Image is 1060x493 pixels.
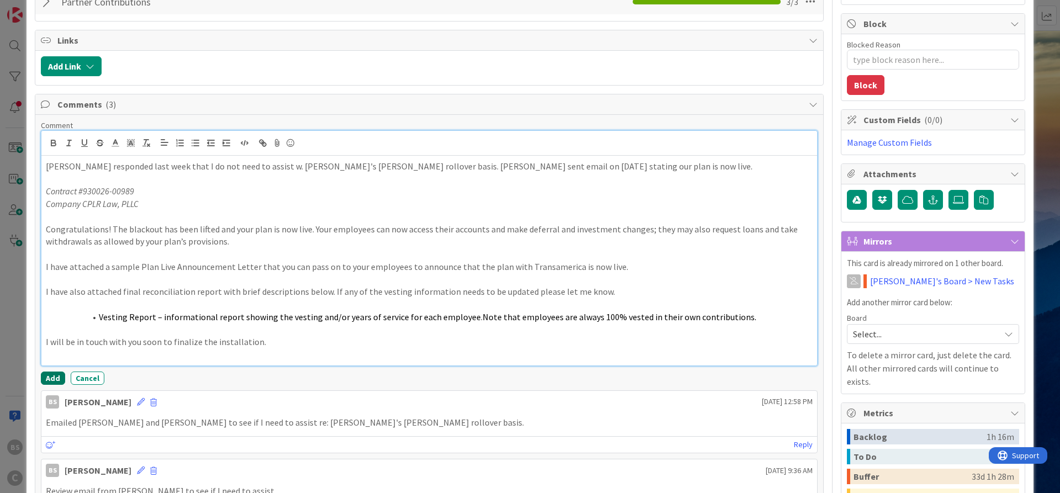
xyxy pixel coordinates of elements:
[854,429,987,444] div: Backlog
[41,56,102,76] button: Add Link
[41,372,65,385] button: Add
[46,198,139,209] em: Company CPLR Law, PLLC
[863,406,1005,420] span: Metrics
[847,75,884,95] button: Block
[863,113,1005,126] span: Custom Fields
[987,429,1014,444] div: 1h 16m
[870,274,1014,288] a: [PERSON_NAME]'s Board > New Tasks
[57,34,803,47] span: Links
[847,40,900,50] label: Blocked Reason
[762,396,813,407] span: [DATE] 12:58 PM
[854,469,972,484] div: Buffer
[854,449,1002,464] div: To Do
[46,223,813,248] p: Congratulations! The blackout has been lifted and your plan is now live. Your employees can now a...
[71,372,104,385] button: Cancel
[65,395,131,409] div: [PERSON_NAME]
[99,311,481,322] span: Vesting Report – informational report showing the vesting and/or years of service for each employee
[46,464,59,477] div: BS
[46,416,813,429] p: Emailed [PERSON_NAME] and [PERSON_NAME] to see if I need to assist re: [PERSON_NAME]'s [PERSON_NA...
[847,348,1019,388] p: To delete a mirror card, just delete the card. All other mirrored cards will continue to exists.
[972,469,1014,484] div: 33d 1h 28m
[65,464,131,477] div: [PERSON_NAME]
[59,311,813,324] li: .
[46,261,813,273] p: I have attached a sample Plan Live Announcement Letter that you can pass on to your employees to ...
[853,326,994,342] span: Select...
[863,167,1005,181] span: Attachments
[863,17,1005,30] span: Block
[41,120,73,130] span: Comment
[483,311,756,322] span: Note that employees are always 100% vested in their own contributions.
[46,285,813,298] p: I have also attached final reconciliation report with brief descriptions below. If any of the ves...
[924,114,942,125] span: ( 0/0 )
[57,98,803,111] span: Comments
[847,137,932,148] a: Manage Custom Fields
[46,185,134,197] em: Contract #930026-00989
[46,336,813,348] p: I will be in touch with you soon to finalize the installation.
[105,99,116,110] span: ( 3 )
[847,314,867,322] span: Board
[847,296,1019,309] p: Add another mirror card below:
[23,2,50,15] span: Support
[46,395,59,409] div: BS
[766,465,813,476] span: [DATE] 9:36 AM
[847,257,1019,270] p: This card is already mirrored on 1 other board.
[46,160,813,173] p: [PERSON_NAME] responded last week that I do not need to assist w. [PERSON_NAME]'s [PERSON_NAME] r...
[863,235,1005,248] span: Mirrors
[794,438,813,452] a: Reply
